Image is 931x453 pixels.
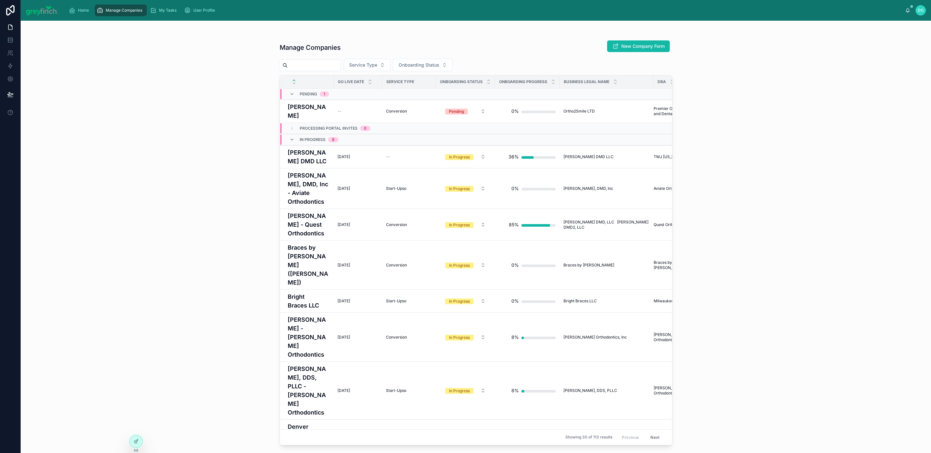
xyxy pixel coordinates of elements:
a: 0% [499,259,556,272]
button: Select Button [393,59,453,71]
div: In Progress [449,388,470,394]
span: Go Live Date [338,79,364,84]
button: Select Button [440,259,491,271]
h4: [PERSON_NAME], DDS, PLLC - [PERSON_NAME] Orthodontics [288,364,330,417]
a: [DATE] [337,186,378,191]
span: [PERSON_NAME], DMD, Inc [563,186,613,191]
div: In Progress [449,222,470,228]
span: [DATE] [337,335,350,340]
span: Braces by [PERSON_NAME] [563,263,614,268]
a: Start-Upso [386,298,432,304]
button: Select Button [440,219,491,231]
a: Ortho2Smile LTD [563,109,649,114]
a: 0% [499,105,556,118]
a: 0% [499,295,556,307]
button: Select Button [440,331,491,343]
span: Onboarding Status [440,79,483,84]
span: Start-Upso [386,388,406,393]
span: Quest Orthodontics [654,222,689,227]
span: [PERSON_NAME] DMD LLC [563,154,614,159]
a: Start-Upso [386,388,432,393]
a: [PERSON_NAME] DMD LLC [563,154,649,159]
a: Aviate Orthodontics [654,186,699,191]
a: Braces by [PERSON_NAME] [563,263,649,268]
a: [PERSON_NAME] Orthodontics [654,332,699,342]
span: User Profile [193,8,215,13]
a: User Profile [182,5,219,16]
span: [DATE] [337,222,350,227]
a: Quest Orthodontics [654,222,699,227]
a: Conversion [386,263,432,268]
button: Select Button [440,295,491,307]
div: 0% [511,259,519,272]
span: TMJ [US_STATE] [654,154,685,159]
div: 8 [332,137,335,142]
a: [PERSON_NAME] DMD, LLC [PERSON_NAME] DMD2, LLC [563,220,649,230]
a: [PERSON_NAME] - Quest Orthodontics [288,211,330,238]
a: TMJ [US_STATE] [654,154,699,159]
button: Select Button [440,151,491,163]
span: [PERSON_NAME] Orthodontics [654,385,699,396]
span: Onboarding Status [399,62,439,68]
span: Conversion [386,263,407,268]
span: Onboarding Progress [499,79,547,84]
span: Service Type [349,62,377,68]
a: [DATE] [337,222,378,227]
div: 0 [364,126,367,131]
span: Processing Portal Invites [300,126,358,131]
a: [PERSON_NAME] - [PERSON_NAME] Orthodontics [288,315,330,359]
a: Braces by [PERSON_NAME] ([PERSON_NAME]) [288,243,330,287]
div: 0% [511,182,519,195]
a: Start-Upso [386,186,432,191]
span: Bright Braces LLC [563,298,597,304]
a: [PERSON_NAME] [288,102,330,120]
a: Braces by [PERSON_NAME] [654,260,699,270]
a: Home [67,5,93,16]
span: New Company Form [621,43,665,49]
a: -- [337,109,378,114]
a: [DATE] [337,335,378,340]
div: Pending [449,109,464,114]
div: 0% [511,105,519,118]
a: Conversion [386,335,432,340]
button: Select Button [440,385,491,396]
span: [DATE] [337,154,350,159]
a: 8% [499,331,556,344]
span: Service Type [386,79,414,84]
span: Aviate Orthodontics [654,186,690,191]
span: [DATE] [337,388,350,393]
div: 8% [511,331,519,344]
span: Premier Orthodontics and Dental Specialists [654,106,699,116]
a: My Tasks [148,5,181,16]
span: -- [386,154,390,159]
a: [DATE] [337,298,378,304]
button: Select Button [440,105,491,117]
span: Showing 30 of 113 results [565,435,612,440]
a: [PERSON_NAME] DMD LLC [288,148,330,166]
span: [DATE] [337,186,350,191]
div: In Progress [449,186,470,192]
div: In Progress [449,154,470,160]
div: 0% [511,295,519,307]
a: [PERSON_NAME], DMD, Inc - Aviate Orthodontics [288,171,330,206]
a: Manage Companies [95,5,147,16]
a: [DATE] [337,154,378,159]
span: [PERSON_NAME] Orthodontics, Inc [563,335,627,340]
button: Select Button [440,183,491,194]
span: DBA [658,79,666,84]
a: Bright Braces LLC [288,292,330,310]
span: Conversion [386,222,407,227]
span: Milwaukee Orthodontics [654,298,698,304]
span: Start-Upso [386,298,406,304]
a: 36% [499,150,556,163]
